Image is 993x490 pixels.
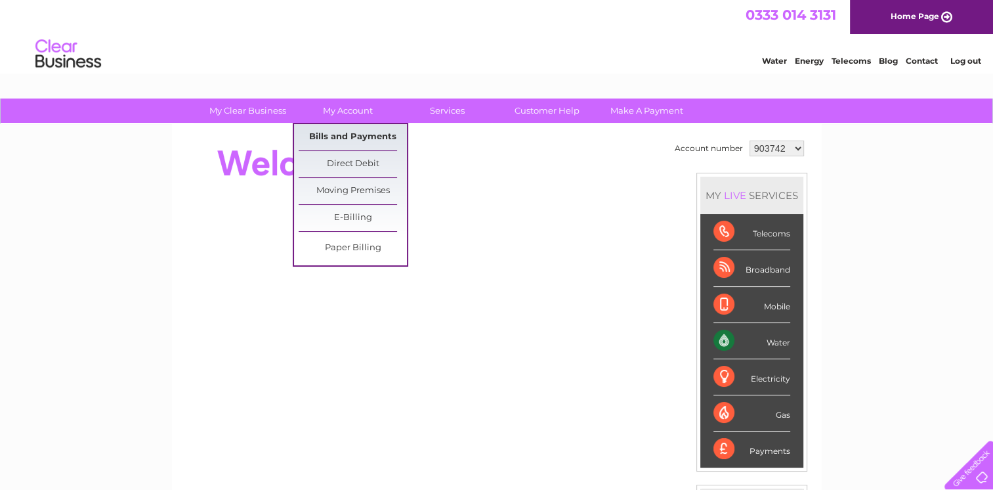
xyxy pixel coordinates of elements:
[906,56,938,66] a: Contact
[746,7,836,23] a: 0333 014 3131
[832,56,871,66] a: Telecoms
[299,124,407,150] a: Bills and Payments
[713,395,790,432] div: Gas
[299,235,407,261] a: Paper Billing
[762,56,787,66] a: Water
[713,250,790,286] div: Broadband
[493,99,601,123] a: Customer Help
[35,34,102,74] img: logo.png
[713,323,790,359] div: Water
[713,359,790,395] div: Electricity
[187,7,807,64] div: Clear Business is a trading name of Verastar Limited (registered in [GEOGRAPHIC_DATA] No. 3667643...
[713,432,790,467] div: Payments
[293,99,402,123] a: My Account
[721,189,749,202] div: LIVE
[393,99,501,123] a: Services
[194,99,302,123] a: My Clear Business
[713,287,790,323] div: Mobile
[700,177,803,214] div: MY SERVICES
[593,99,701,123] a: Make A Payment
[299,178,407,204] a: Moving Premises
[671,137,746,160] td: Account number
[950,56,981,66] a: Log out
[795,56,824,66] a: Energy
[713,214,790,250] div: Telecoms
[299,151,407,177] a: Direct Debit
[299,205,407,231] a: E-Billing
[879,56,898,66] a: Blog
